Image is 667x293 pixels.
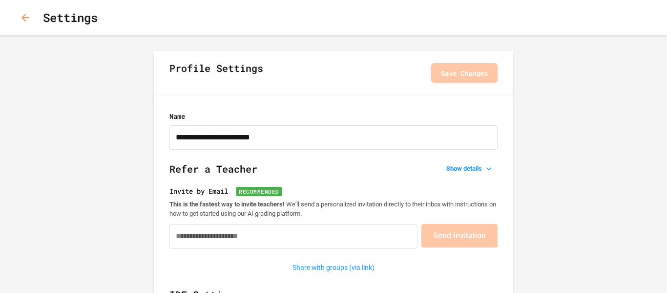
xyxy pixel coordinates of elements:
[169,61,263,85] h2: Profile Settings
[442,162,498,176] button: Show details
[169,111,498,121] label: Name
[169,186,498,196] label: Invite by Email
[236,187,282,196] span: Recommended
[431,63,498,83] button: Save Changes
[421,224,498,248] button: Send Invitation
[169,201,285,208] strong: This is the fastest way to invite teachers!
[288,260,379,275] button: Share with groups (via link)
[43,9,98,26] h1: Settings
[169,161,498,186] h2: Refer a Teacher
[169,200,498,218] p: We'll send a personalized invitation directly to their inbox with instructions on how to get star...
